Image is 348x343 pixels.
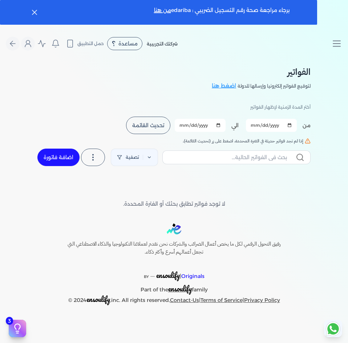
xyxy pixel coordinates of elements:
[244,297,280,303] a: Privacy Policy
[118,41,138,46] span: مساعدة
[52,240,296,256] h6: رفيق التحول الرقمي لكل ما يخص أعمال الضرائب والشركات نحن نقدم لعملائنا التكنولوجيا والذكاء الاصطن...
[111,149,158,166] a: تصفية
[183,138,303,144] span: إذا لم تجد فواتير حديثة في الفترة المحددة، اضغط على زر (تحديث القائمة).
[144,274,149,279] span: BY
[331,38,348,49] button: Toggle navigation
[77,40,104,47] span: حمل التطبيق
[64,37,106,50] button: حمل التطبيق
[156,270,180,281] span: ensoulify
[37,149,80,166] a: اضافة فاتورة
[170,297,199,303] a: Contact-Us
[250,102,311,112] p: أختر المدة الزمنية لإظهار الفواتير
[52,281,296,295] p: Part of the family
[168,283,192,294] span: ensoulify
[231,122,239,129] label: الي
[212,82,238,90] a: اضغط هنا
[147,41,178,47] span: شركتك التجريبية
[9,320,26,337] button: 3
[181,273,205,279] span: Originals
[52,295,296,305] p: © 2024 ,inc. All rights reserved. | |
[168,286,192,293] a: ensoulify
[303,122,311,129] label: من
[107,37,142,50] div: مساعدة
[154,6,290,19] p: برجاء مراجعة صحة رقم التسجيل الضريبي : edariba
[132,123,164,128] span: تحديث القائمة
[37,65,311,78] h2: الفواتير
[126,117,170,134] button: تحديث القائمة
[150,272,155,277] sup: __
[201,297,243,303] a: Terms of Service
[45,199,303,209] p: لا توجد فواتير تطابق بحثك أو الفترة المحددة.
[154,7,171,13] a: من هنا
[86,294,110,305] span: ensoulify
[52,262,296,282] p: |
[6,317,13,325] span: 3
[238,81,311,91] p: لتوقيع الفواتير إلكترونيا وإرسالها للدولة
[169,154,287,161] input: بحث في الفواتير الحالية...
[167,223,181,235] img: logo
